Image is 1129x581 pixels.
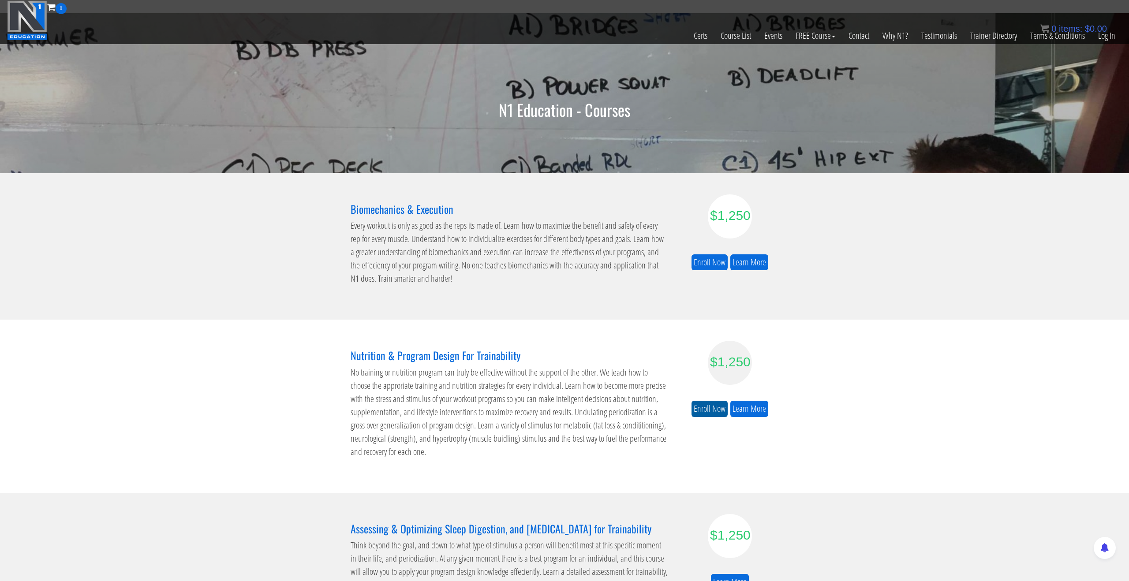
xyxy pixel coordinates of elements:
[758,14,789,57] a: Events
[1059,24,1082,34] span: items:
[714,14,758,57] a: Course List
[730,401,768,417] a: Learn More
[730,254,768,271] a: Learn More
[710,205,750,225] div: $1,250
[351,366,668,458] p: No training or nutrition program can truly be effective without the support of the other. We teac...
[351,523,668,534] h3: Assessing & Optimizing Sleep Digestion, and [MEDICAL_DATA] for Trainability
[351,219,668,285] p: Every workout is only as good as the reps its made of. Learn how to maximize the benefit and safe...
[1092,14,1122,57] a: Log In
[1085,24,1090,34] span: $
[47,1,67,13] a: 0
[710,352,750,372] div: $1,250
[915,14,964,57] a: Testimonials
[1051,24,1056,34] span: 0
[56,3,67,14] span: 0
[1085,24,1107,34] bdi: 0.00
[7,0,47,40] img: n1-education
[351,350,668,361] h3: Nutrition & Program Design For Trainability
[351,203,668,215] h3: Biomechanics & Execution
[789,14,842,57] a: FREE Course
[1040,24,1107,34] a: 0 items: $0.00
[1040,24,1049,33] img: icon11.png
[842,14,876,57] a: Contact
[964,14,1024,57] a: Trainer Directory
[1024,14,1092,57] a: Terms & Conditions
[876,14,915,57] a: Why N1?
[687,14,714,57] a: Certs
[692,401,728,417] a: Enroll Now
[692,254,728,271] a: Enroll Now
[710,525,750,545] div: $1,250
